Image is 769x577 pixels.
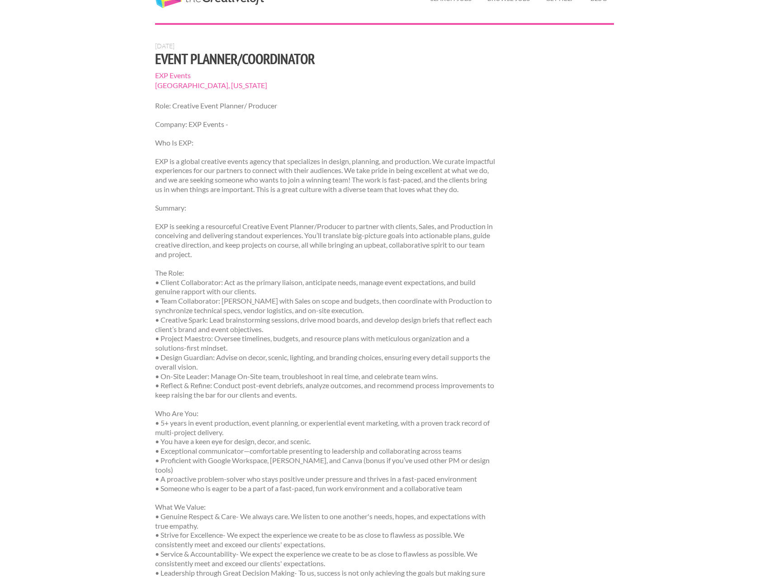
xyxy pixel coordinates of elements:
span: EXP Events [155,70,495,80]
p: Who Are You: • 5+ years in event production, event planning, or experiential event marketing, wit... [155,409,495,493]
p: Who Is EXP: [155,138,495,148]
p: The Role: • Client Collaborator: Act as the primary liaison, anticipate needs, manage event expec... [155,268,495,400]
span: [GEOGRAPHIC_DATA], [US_STATE] [155,80,495,90]
span: [DATE] [155,42,175,50]
h1: Event Planner/Coordinator [155,51,495,67]
p: Summary: [155,203,495,213]
p: Company: EXP Events - [155,120,495,129]
p: Role: Creative Event Planner/ Producer [155,101,495,111]
p: EXP is a global creative events agency that specializes in design, planning, and production. We c... [155,157,495,194]
p: EXP is seeking a resourceful Creative Event Planner/Producer to partner with clients, Sales, and ... [155,222,495,259]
